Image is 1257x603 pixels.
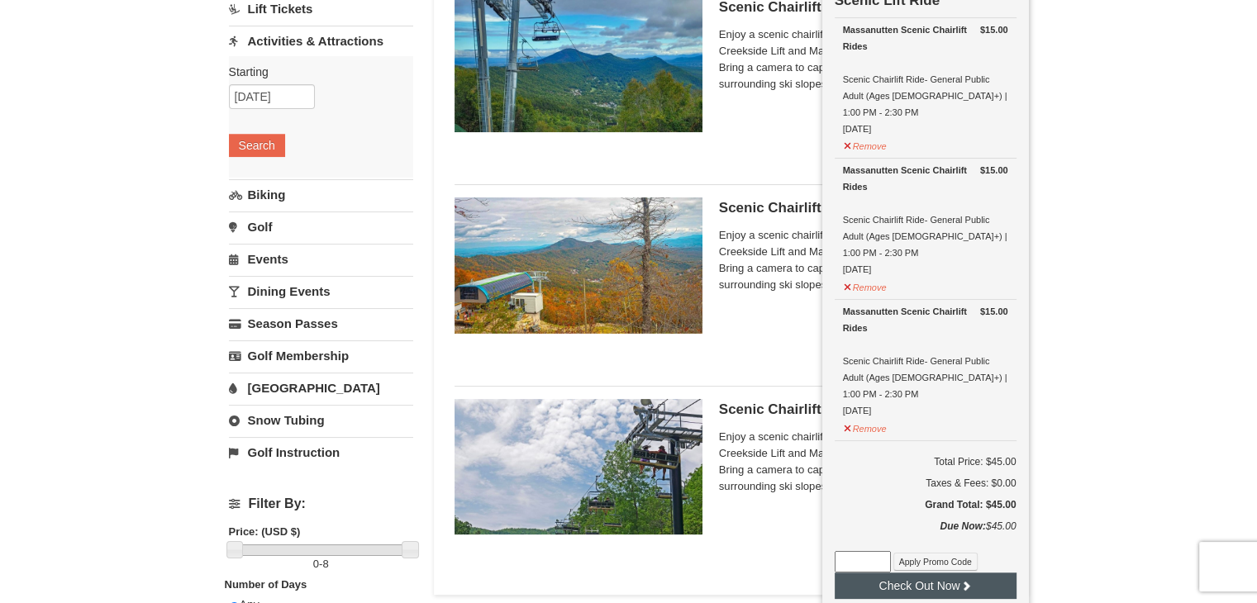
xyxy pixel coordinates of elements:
button: Remove [843,275,888,296]
h6: Total Price: $45.00 [835,453,1017,470]
div: Massanutten Scenic Chairlift Rides [843,162,1008,195]
div: $45.00 [835,518,1017,551]
div: Massanutten Scenic Chairlift Rides [843,303,1008,336]
img: 24896431-13-a88f1aaf.jpg [455,197,702,333]
a: Snow Tubing [229,405,413,435]
a: Activities & Attractions [229,26,413,56]
button: Apply Promo Code [893,553,978,571]
strong: $15.00 [980,303,1008,320]
a: Events [229,244,413,274]
a: Golf [229,211,413,242]
div: Scenic Chairlift Ride- General Public Adult (Ages [DEMOGRAPHIC_DATA]+) | 1:00 PM - 2:30 PM [DATE] [843,21,1008,137]
div: Massanutten Scenic Chairlift Rides [843,21,1008,55]
button: Check Out Now [835,572,1017,599]
span: Enjoy a scenic chairlift ride up Massanutten’s signature Creekside Lift and Massanutten's NEW Pea... [719,26,1008,93]
strong: Due Now: [940,520,985,532]
strong: $15.00 [980,21,1008,38]
h5: Scenic Chairlift Ride | 1:00 PM - 2:30 PM [719,401,1008,418]
a: Golf Membership [229,340,413,371]
a: Biking [229,179,413,210]
label: - [229,556,413,572]
button: Remove [843,416,888,437]
button: Search [229,134,285,157]
span: Enjoy a scenic chairlift ride up Massanutten’s signature Creekside Lift and Massanutten's NEW Pea... [719,429,1008,495]
strong: $15.00 [980,162,1008,178]
strong: Number of Days [225,578,307,591]
a: Dining Events [229,276,413,306]
a: [GEOGRAPHIC_DATA] [229,373,413,403]
a: Season Passes [229,308,413,339]
button: Remove [843,134,888,154]
span: 8 [322,558,328,570]
div: Scenic Chairlift Ride- General Public Adult (Ages [DEMOGRAPHIC_DATA]+) | 1:00 PM - 2:30 PM [DATE] [843,162,1008,278]
h5: Scenic Chairlift Ride | 11:30 AM - 1:00 PM [719,200,1008,216]
a: Golf Instruction [229,437,413,468]
div: Scenic Chairlift Ride- General Public Adult (Ages [DEMOGRAPHIC_DATA]+) | 1:00 PM - 2:30 PM [DATE] [843,303,1008,419]
span: Enjoy a scenic chairlift ride up Massanutten’s signature Creekside Lift and Massanutten's NEW Pea... [719,227,1008,293]
span: 0 [313,558,319,570]
h5: Grand Total: $45.00 [835,496,1017,513]
h4: Filter By: [229,496,413,511]
label: Starting [229,64,401,80]
img: 24896431-9-664d1467.jpg [455,399,702,534]
strong: Price: (USD $) [229,525,301,538]
div: Taxes & Fees: $0.00 [835,475,1017,491]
